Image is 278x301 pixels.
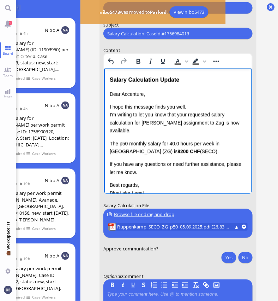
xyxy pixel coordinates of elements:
span: Salary Calculation File [103,203,150,209]
button: I [119,282,127,290]
span: Nibo A [45,102,59,109]
button: Download Ruppenkamp_SECO_ZG_p50_05.09.2025.pdf [235,225,239,230]
div: Text color Black [172,57,189,66]
img: NA [61,26,69,34]
a: View nibo5473 [170,6,208,18]
div: Salary Calculation Update [6,7,142,16]
span: subject [103,22,119,28]
img: Ruppenkamp_SECO_ZG_p50_05.09.2025.pdf [108,224,116,231]
button: Yes [222,252,236,264]
div: Browse file or drag and drop [107,211,249,219]
p: Dear Accenture, [6,22,142,30]
p: If you have any questions or need further assistance, please let me know. [6,92,142,108]
span: content [103,47,120,53]
img: You [4,286,12,294]
b: nibo5473 [99,9,120,15]
span: Case Workers [32,75,56,81]
button: remove [242,225,246,230]
span: Stats [2,94,14,99]
button: Underline [157,57,169,66]
span: Comment [122,273,144,280]
lob-view: Ruppenkamp_SECO_ZG_p50_05.09.2025.pdf (26.83 kB) [108,224,248,231]
span: Nibo A [45,253,59,259]
span: Team [1,73,15,78]
span: 💼 Workspace: IT [5,250,11,266]
span: 4h [19,31,30,36]
button: No [238,252,253,264]
span: Case Workers [32,295,56,301]
a: View Ruppenkamp_SECO_ZG_p50_05.09.2025.pdf [117,224,232,231]
span: Case Workers [32,151,56,157]
span: was moved to . [98,9,170,15]
span: Optional [103,273,121,280]
iframe: Rich Text Area [104,69,252,194]
div: Background color Black [190,57,207,66]
span: Case Workers [32,226,56,232]
button: Italic [145,57,157,66]
p: The p50 monthly salary for 40.0 hours per week in [GEOGRAPHIC_DATA] (ZG) is (SECO). [6,71,142,87]
button: Reveal or hide additional toolbar items [210,57,222,66]
strong: 9200 CHF [73,80,96,86]
img: NA [61,252,69,260]
b: Parked [150,9,167,15]
em: : [103,273,122,280]
span: 4h [19,106,30,111]
button: U [129,282,137,290]
button: Bold [132,57,144,66]
span: 10h [19,256,32,261]
body: Rich Text Area. Press ALT-0 for help. [6,7,142,151]
span: Nibo A [45,178,59,184]
span: Nibo A [45,27,59,33]
button: B [109,282,116,290]
p: I hope this message finds you well. I'm writing to let you know that your requested salary calcul... [6,35,142,66]
span: Approve communication? [103,246,159,252]
img: NA [61,177,69,185]
span: 9 [9,21,12,25]
button: Undo [105,57,117,66]
span: 5 [17,5,19,10]
button: Redo [117,57,129,66]
span: Board [1,51,15,56]
span: Ruppenkamp_SECO_ZG_p50_05.09.2025.pdf (26.83 kB) [117,224,232,231]
span: 10h [19,181,32,186]
button: S [140,282,147,290]
img: NA [61,102,69,109]
p: Best regards, BlueLake Legal [STREET_ADDRESS] [6,113,142,137]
